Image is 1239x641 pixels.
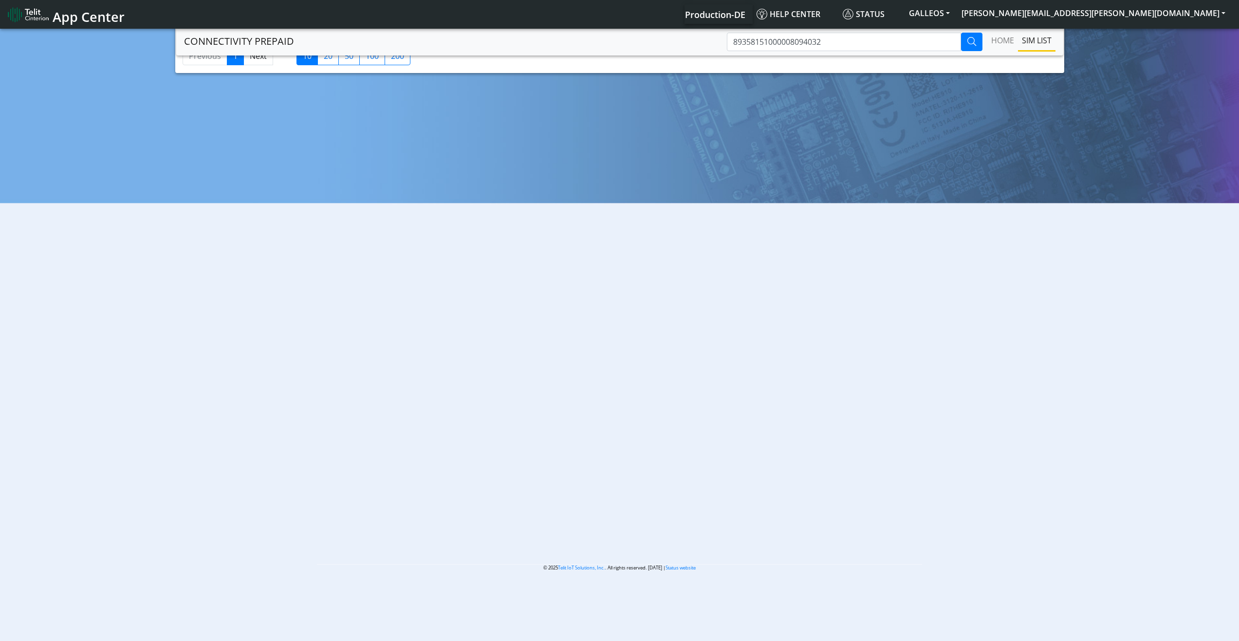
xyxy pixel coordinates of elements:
span: App Center [53,8,125,26]
a: Help center [753,4,839,24]
span: Help center [757,9,820,19]
a: Next [243,47,273,65]
img: logo-telit-cinterion-gw-new.png [8,7,49,22]
a: Status [839,4,903,24]
button: GALLEOS [903,4,956,22]
label: 50 [338,47,360,65]
span: Status [843,9,885,19]
input: Type to Search ICCID [727,33,961,51]
a: Your current platform instance [684,4,745,24]
label: 10 [296,47,318,65]
a: SIM LIST [1018,31,1055,50]
button: [PERSON_NAME][EMAIL_ADDRESS][PERSON_NAME][DOMAIN_NAME] [956,4,1231,22]
a: Telit IoT Solutions, Inc. [558,565,605,571]
label: 200 [385,47,410,65]
p: © 2025 . All rights reserved. [DATE] | [317,564,922,571]
a: Home [987,31,1018,50]
a: App Center [8,4,123,25]
img: status.svg [843,9,853,19]
a: Status website [666,565,696,571]
img: knowledge.svg [757,9,767,19]
a: 1 [227,47,244,65]
span: Production-DE [685,9,745,20]
a: CONNECTIVITY PREPAID [184,32,294,51]
label: 100 [359,47,385,65]
label: 20 [317,47,339,65]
